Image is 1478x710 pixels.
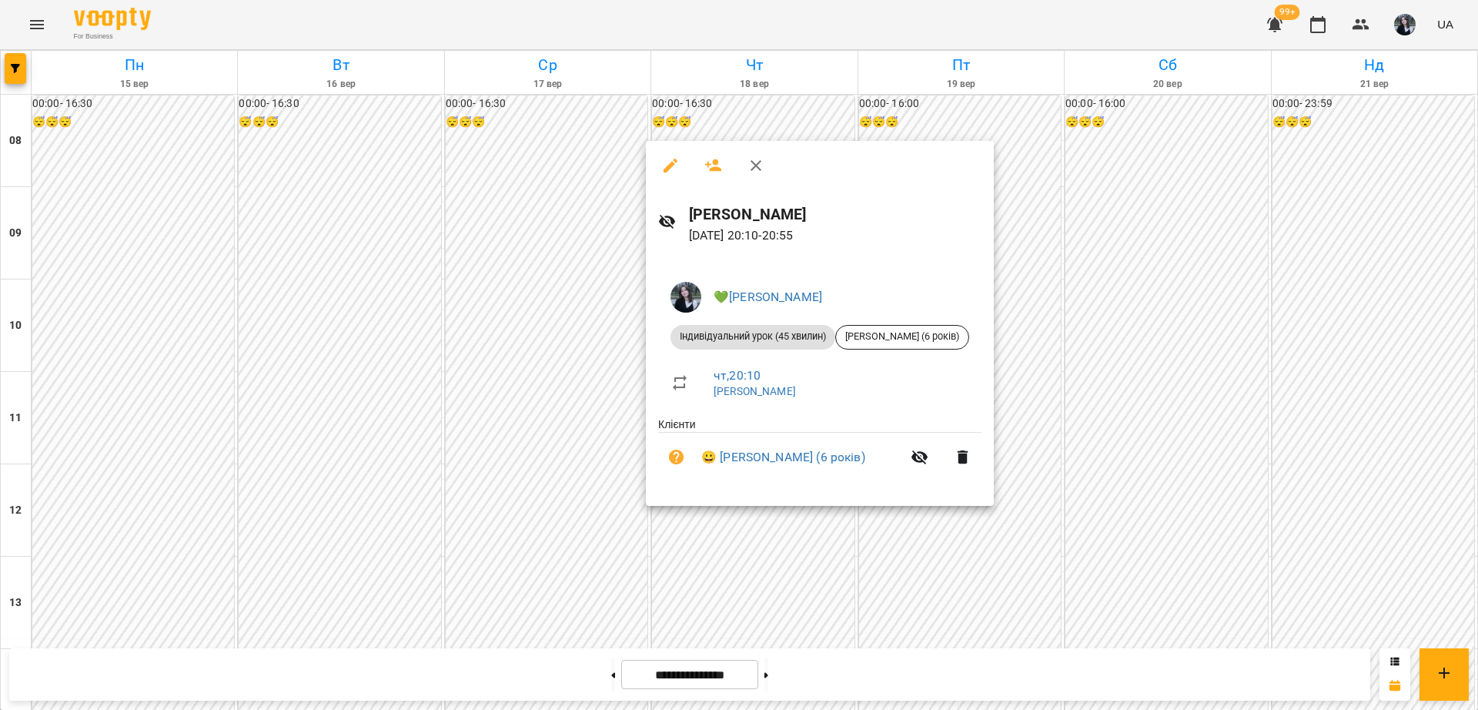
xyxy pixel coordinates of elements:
a: 💚[PERSON_NAME] [714,290,822,304]
div: [PERSON_NAME] (6 років) [835,325,969,350]
ul: Клієнти [658,417,981,488]
a: 😀 [PERSON_NAME] (6 років) [701,448,865,467]
img: 91885ff653e4a9d6131c60c331ff4ae6.jpeg [670,282,701,313]
a: [PERSON_NAME] [714,385,796,397]
button: Візит ще не сплачено. Додати оплату? [658,439,695,476]
h6: [PERSON_NAME] [689,203,981,226]
span: Індивідуальний урок (45 хвилин) [670,330,835,343]
p: [DATE] 20:10 - 20:55 [689,226,981,245]
a: чт , 20:10 [714,368,761,383]
span: [PERSON_NAME] (6 років) [836,330,968,343]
